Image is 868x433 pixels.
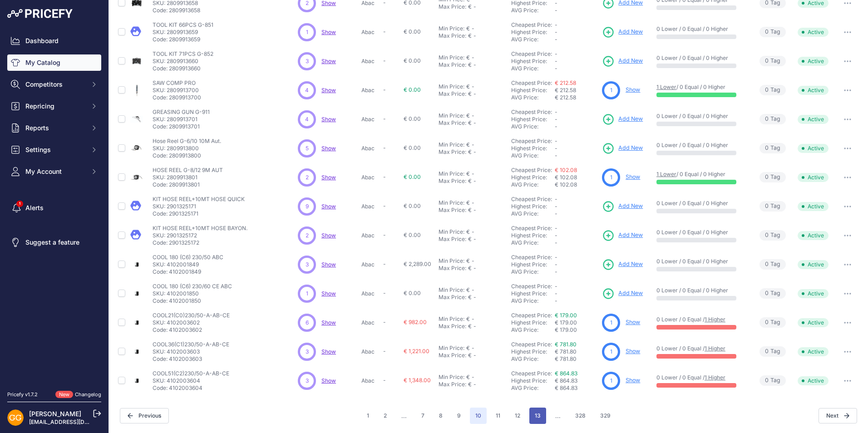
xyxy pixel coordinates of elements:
[439,141,464,148] div: Min Price:
[819,408,857,423] button: Next
[7,234,101,251] a: Suggest a feature
[153,232,247,239] p: SKU: 2901325172
[439,177,466,185] div: Max Price:
[759,201,786,212] span: Tag
[511,36,555,43] div: AVG Price:
[7,54,101,71] a: My Catalog
[656,54,747,62] p: 0 Lower / 0 Equal / 0 Higher
[321,116,336,123] span: Show
[404,231,421,238] span: € 0.00
[618,231,643,240] span: Add New
[153,7,215,14] p: Code: 2809913658
[472,177,476,185] div: -
[765,86,769,94] span: 0
[306,173,309,182] span: 2
[511,116,555,123] div: Highest Price:
[765,57,769,65] span: 0
[321,232,336,239] a: Show
[470,54,474,61] div: -
[153,50,213,58] p: TOOL KIT 71PCS G-852
[570,408,591,424] button: Go to page 328
[765,231,769,240] span: 0
[439,25,464,32] div: Min Price:
[306,28,308,36] span: 1
[439,236,466,243] div: Max Price:
[153,203,245,210] p: SKU: 2901325171
[602,26,643,39] a: Add New
[759,172,786,182] span: Tag
[555,145,557,152] span: -
[555,341,577,348] a: € 781.80
[511,123,555,130] div: AVG Price:
[626,319,640,325] a: Show
[511,196,552,202] a: Cheapest Price:
[361,58,380,65] p: Abac
[468,32,472,39] div: €
[555,29,557,35] span: -
[434,408,448,424] button: Go to page 8
[361,145,380,152] p: Abac
[511,65,555,72] div: AVG Price:
[656,171,676,177] a: 1 Lower
[511,29,555,36] div: Highest Price:
[555,21,557,28] span: -
[466,170,470,177] div: €
[470,25,474,32] div: -
[468,90,472,98] div: €
[511,145,555,152] div: Highest Price:
[468,236,472,243] div: €
[439,199,464,207] div: Min Price:
[153,87,201,94] p: SKU: 2809913700
[29,418,124,425] a: [EMAIL_ADDRESS][DOMAIN_NAME]
[626,377,640,384] a: Show
[153,138,221,145] p: Hose Reel G-6/10 10M Aut.
[511,7,555,14] div: AVG Price:
[153,94,201,101] p: Code: 2809913700
[618,28,643,36] span: Add New
[404,86,421,93] span: € 0.00
[153,65,213,72] p: Code: 2809913660
[618,202,643,211] span: Add New
[470,83,474,90] div: -
[602,287,643,300] a: Add New
[759,27,786,37] span: Tag
[468,3,472,10] div: €
[466,199,470,207] div: €
[439,83,464,90] div: Min Price:
[404,115,421,122] span: € 0.00
[656,25,747,33] p: 0 Lower / 0 Equal / 0 Higher
[618,57,643,65] span: Add New
[555,225,557,231] span: -
[610,86,612,94] span: 1
[555,210,557,217] span: -
[555,79,576,86] a: € 212.58
[705,316,725,323] a: 1 Higher
[321,145,336,152] span: Show
[7,9,73,18] img: Pricefy Logo
[153,152,221,159] p: Code: 2809913800
[7,142,101,158] button: Settings
[626,173,640,180] a: Show
[470,170,474,177] div: -
[321,29,336,35] a: Show
[7,76,101,93] button: Competitors
[656,84,676,90] a: 1 Lower
[511,210,555,217] div: AVG Price:
[7,33,101,49] a: Dashboard
[511,138,552,144] a: Cheapest Price:
[321,348,336,355] a: Show
[602,55,643,68] a: Add New
[321,58,336,64] a: Show
[511,181,555,188] div: AVG Price:
[759,143,786,153] span: Tag
[404,202,421,209] span: € 0.00
[7,98,101,114] button: Repricing
[470,199,474,207] div: -
[555,312,577,319] a: € 179.00
[656,84,747,91] p: / 0 Equal / 0 Higher
[610,173,612,182] span: 1
[468,148,472,156] div: €
[321,87,336,93] a: Show
[25,167,85,176] span: My Account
